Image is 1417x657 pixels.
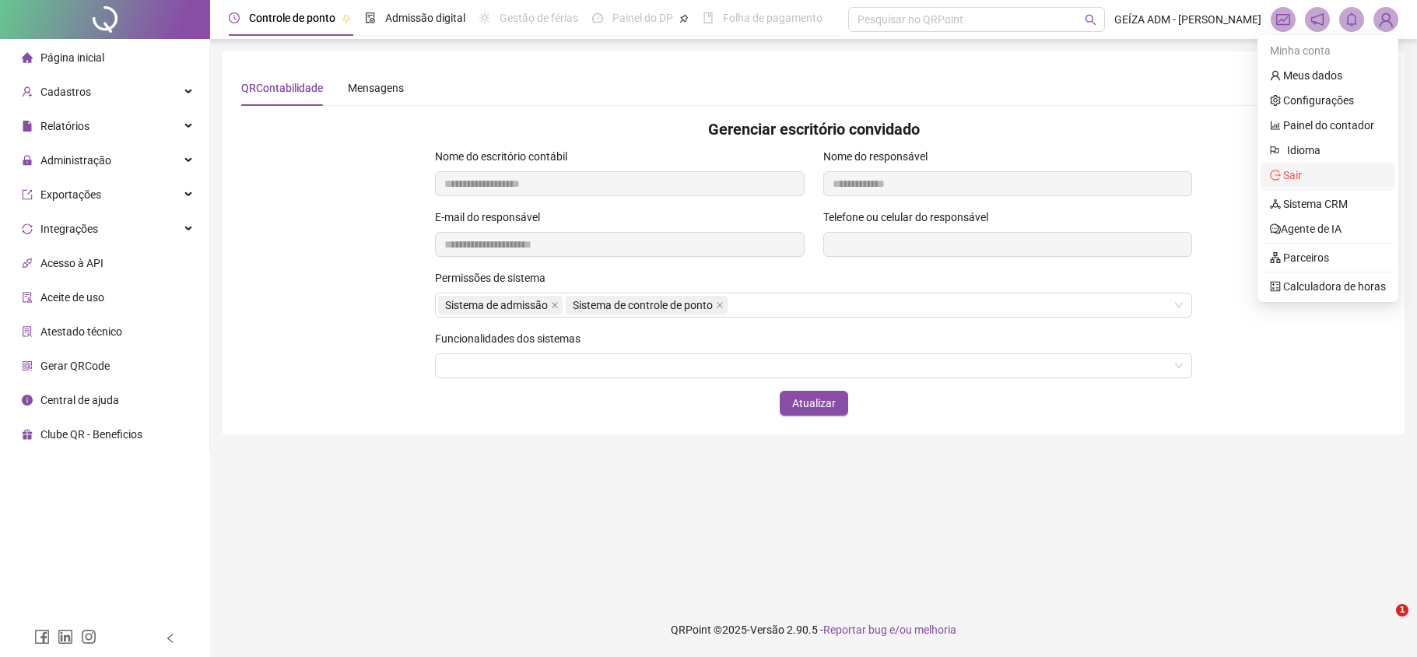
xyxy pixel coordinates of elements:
[592,12,603,23] span: dashboard
[566,296,728,314] span: Sistema de controle de ponto
[780,391,848,416] button: Atualizar
[34,629,50,645] span: facebook
[792,395,836,412] span: Atualizar
[40,51,104,64] span: Página inicial
[365,12,376,23] span: file-done
[40,86,91,98] span: Cadastros
[823,209,998,226] label: Telefone ou celular do responsável
[1085,14,1096,26] span: search
[438,296,563,314] span: Sistema de admissão
[40,428,142,441] span: Clube QR - Beneficios
[210,603,1417,657] footer: QRPoint © 2025 - 2.90.5 -
[823,148,938,165] label: Nome do responsável
[823,624,956,636] span: Reportar bug e/ou melhoria
[22,258,33,269] span: api
[40,257,103,269] span: Acesso à API
[479,12,490,23] span: sun
[22,223,33,234] span: sync
[22,326,33,337] span: solution
[1270,251,1329,264] a: apartment Parceiros
[1310,12,1324,26] span: notification
[679,14,689,23] span: pushpin
[703,12,714,23] span: book
[1283,169,1302,181] span: Sair
[435,148,577,165] label: Nome do escritório contábil
[1374,8,1398,31] img: 29244
[81,629,96,645] span: instagram
[40,188,101,201] span: Exportações
[22,292,33,303] span: audit
[1270,280,1386,293] a: calculator Calculadora de horas
[22,155,33,166] span: lock
[445,297,548,314] span: Sistema de admissão
[40,325,122,338] span: Atestado técnico
[551,301,559,309] span: close
[708,118,920,140] h4: Gerenciar escritório convidado
[22,395,33,406] span: info-circle
[22,52,33,63] span: home
[40,154,111,167] span: Administração
[1276,12,1290,26] span: fund
[385,12,465,24] span: Admissão digital
[1270,142,1281,159] span: flag
[716,301,724,309] span: close
[1270,119,1374,132] a: bar-chart Painel do contador
[1261,38,1395,63] div: Minha conta
[1396,604,1408,617] span: 1
[40,223,98,235] span: Integrações
[40,291,104,304] span: Aceite de uso
[22,189,33,200] span: export
[241,79,323,97] div: QRContabilidade
[573,297,713,314] span: Sistema de controle de ponto
[1114,11,1261,28] span: GEÍZA ADM - [PERSON_NAME]
[1270,69,1342,82] a: user Meus dados
[22,429,33,440] span: gift
[40,120,89,132] span: Relatórios
[22,360,33,371] span: qrcode
[723,12,822,24] span: Folha de pagamento
[1270,94,1354,107] a: setting Configurações
[750,624,784,636] span: Versão
[435,330,591,347] label: Funcionalidades dos sistemas
[58,629,73,645] span: linkedin
[40,360,110,372] span: Gerar QRCode
[249,12,335,24] span: Controle de ponto
[1270,223,1342,235] a: commentAgente de IA
[1364,604,1401,641] iframe: Intercom live chat
[1270,170,1281,181] span: logout
[342,14,351,23] span: pushpin
[500,12,578,24] span: Gestão de férias
[22,86,33,97] span: user-add
[1270,198,1348,210] a: deployment-unit Sistema CRM
[612,12,673,24] span: Painel do DP
[435,269,556,286] label: Permissões de sistema
[165,633,176,644] span: left
[229,12,240,23] span: clock-circle
[22,121,33,132] span: file
[40,394,119,406] span: Central de ajuda
[1287,142,1377,159] span: Idioma
[348,79,404,97] div: Mensagens
[435,209,550,226] label: E-mail do responsável
[1345,12,1359,26] span: bell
